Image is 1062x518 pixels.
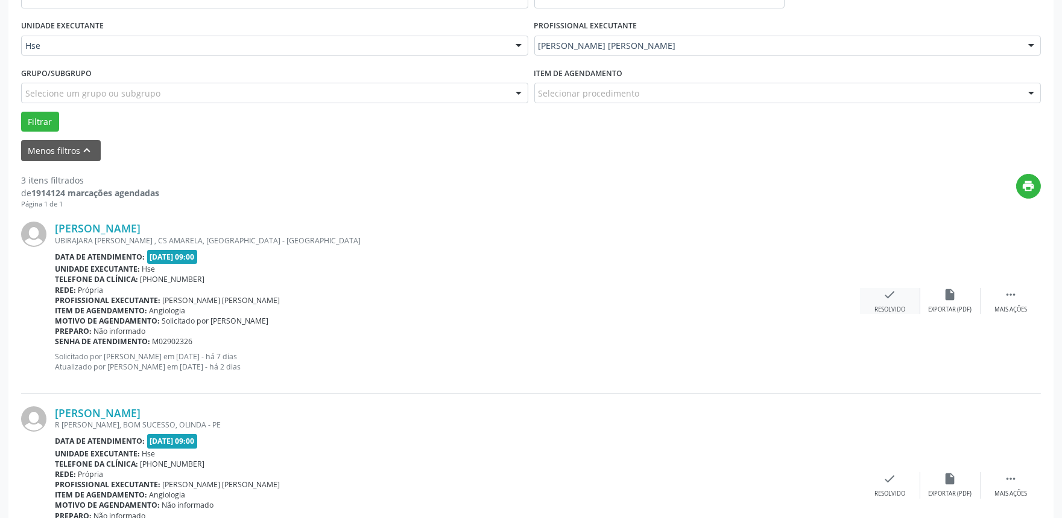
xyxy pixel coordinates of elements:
[929,490,972,498] div: Exportar (PDF)
[162,500,214,510] span: Não informado
[539,40,1017,52] span: [PERSON_NAME] [PERSON_NAME]
[994,305,1027,314] div: Mais ações
[874,490,905,498] div: Resolvido
[944,472,957,485] i: insert_drive_file
[994,490,1027,498] div: Mais ações
[21,140,101,161] button: Menos filtroskeyboard_arrow_up
[21,406,46,432] img: img
[55,326,92,336] b: Preparo:
[55,235,860,246] div: UBIRAJARA [PERSON_NAME] , CS AMARELA, [GEOGRAPHIC_DATA] - [GEOGRAPHIC_DATA]
[944,288,957,301] i: insert_drive_file
[142,449,156,459] span: Hse
[141,274,205,284] span: [PHONE_NUMBER]
[21,17,104,36] label: UNIDADE EXECUTANTE
[55,469,76,479] b: Rede:
[21,199,159,209] div: Página 1 de 1
[21,222,46,247] img: img
[147,250,198,264] span: [DATE] 09:00
[929,305,972,314] div: Exportar (PDF)
[153,336,193,347] span: M02902326
[883,472,897,485] i: check
[55,420,860,430] div: R [PERSON_NAME], BOM SUCESSO, OLINDA - PE
[55,264,140,274] b: Unidade executante:
[162,316,269,326] span: Solicitado por [PERSON_NAME]
[31,187,159,199] strong: 1914124 marcações agendadas
[883,288,897,301] i: check
[55,222,141,235] a: [PERSON_NAME]
[150,305,186,316] span: Angiologia
[55,336,150,347] b: Senha de atendimento:
[1004,472,1017,485] i: 
[55,406,141,420] a: [PERSON_NAME]
[55,252,145,262] b: Data de atendimento:
[81,144,94,157] i: keyboard_arrow_up
[163,479,280,490] span: [PERSON_NAME] [PERSON_NAME]
[142,264,156,274] span: Hse
[150,490,186,500] span: Angiologia
[55,459,138,469] b: Telefone da clínica:
[21,174,159,187] div: 3 itens filtrados
[874,305,905,314] div: Resolvido
[55,316,160,326] b: Motivo de agendamento:
[55,351,860,372] p: Solicitado por [PERSON_NAME] em [DATE] - há 7 dias Atualizado por [PERSON_NAME] em [DATE] - há 2 ...
[147,434,198,448] span: [DATE] 09:00
[21,64,92,83] label: Grupo/Subgrupo
[55,295,160,305] b: Profissional executante:
[21,112,59,132] button: Filtrar
[55,305,147,316] b: Item de agendamento:
[94,326,146,336] span: Não informado
[55,449,140,459] b: Unidade executante:
[55,285,76,295] b: Rede:
[55,479,160,490] b: Profissional executante:
[55,490,147,500] b: Item de agendamento:
[1022,179,1035,193] i: print
[55,500,160,510] b: Motivo de agendamento:
[141,459,205,469] span: [PHONE_NUMBER]
[55,274,138,284] b: Telefone da clínica:
[78,285,104,295] span: Própria
[163,295,280,305] span: [PERSON_NAME] [PERSON_NAME]
[25,40,504,52] span: Hse
[25,87,160,100] span: Selecione um grupo ou subgrupo
[55,436,145,446] b: Data de atendimento:
[21,187,159,199] div: de
[1016,174,1041,199] button: print
[534,64,623,83] label: Item de agendamento
[78,469,104,479] span: Própria
[534,17,637,36] label: PROFISSIONAL EXECUTANTE
[539,87,640,100] span: Selecionar procedimento
[1004,288,1017,301] i: 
